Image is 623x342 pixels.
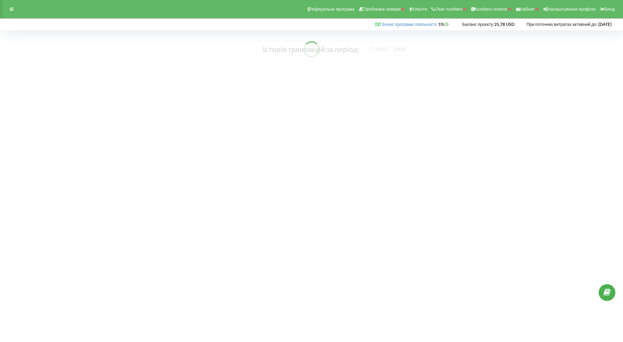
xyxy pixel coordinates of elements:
[520,7,535,12] span: Кабінет
[310,7,355,12] span: Реферальна програма
[435,7,463,12] span: Clear numbers
[382,22,437,27] span: :
[364,7,401,12] span: Проблемні номери
[382,22,436,27] a: Бонус програми лояльності
[548,7,596,12] span: Налаштування профілю
[527,22,597,27] span: При поточних витратах активний до:
[604,7,615,12] span: Вихід
[494,22,514,27] strong: 25,78 USD
[462,22,494,27] span: Баланс проєкту:
[475,7,507,12] span: Numbers reserve
[438,22,450,27] strong: 1%
[598,22,611,27] strong: [DATE]
[412,7,427,12] span: Клієнти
